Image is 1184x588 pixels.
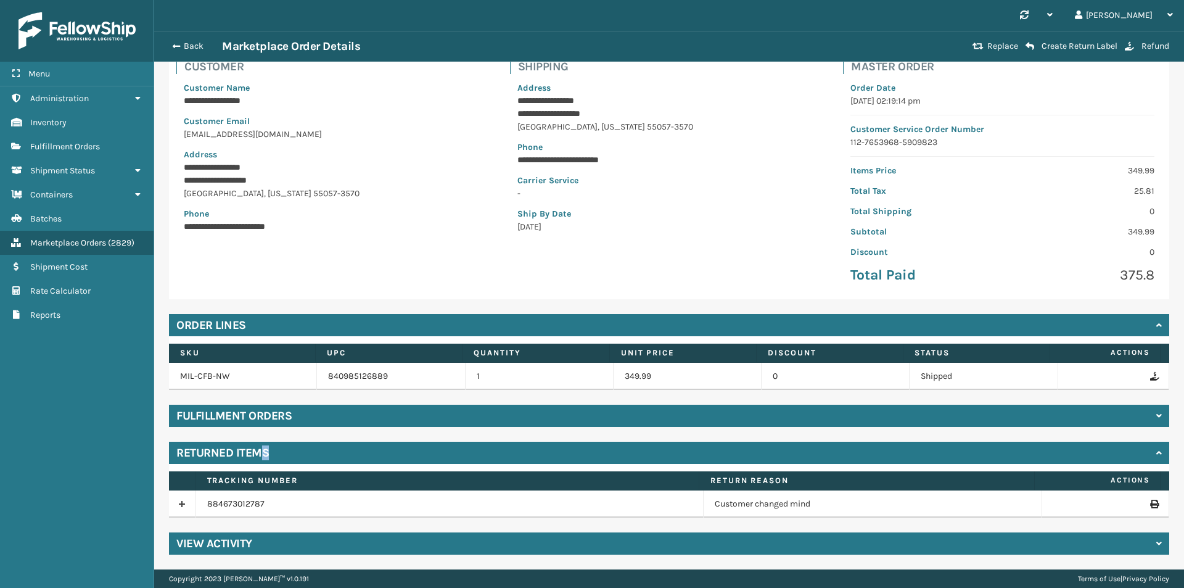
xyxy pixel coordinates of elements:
[1010,225,1154,238] p: 349.99
[850,81,1154,94] p: Order Date
[762,363,910,390] td: 0
[969,41,1022,52] button: Replace
[466,363,614,390] td: 1
[517,83,551,93] span: Address
[176,445,269,460] h4: Returned Items
[1054,342,1157,363] span: Actions
[1010,164,1154,177] p: 349.99
[1150,500,1157,508] i: Print Return Label
[972,42,984,51] i: Replace
[518,59,829,74] h4: Shipping
[184,81,488,94] p: Customer Name
[180,347,304,358] label: SKU
[30,93,89,104] span: Administration
[1038,470,1157,491] span: Actions
[1010,184,1154,197] p: 25.81
[18,12,136,49] img: logo
[517,220,821,233] p: [DATE]
[327,347,451,358] label: UPC
[176,318,246,333] h4: Order Lines
[1022,41,1121,52] button: Create Return Label
[317,363,465,390] td: 840985126889
[850,225,995,238] p: Subtotal
[207,475,688,486] label: Tracking number
[1121,41,1173,52] button: Refund
[184,59,495,74] h4: Customer
[851,59,1162,74] h4: Master Order
[517,120,821,133] p: [GEOGRAPHIC_DATA] , [US_STATE] 55057-3570
[850,136,1154,149] p: 112-7653968-5909823
[768,347,892,358] label: Discount
[30,262,88,272] span: Shipment Cost
[517,141,821,154] p: Phone
[30,165,95,176] span: Shipment Status
[1150,372,1157,381] i: Refund Order Line
[704,491,1042,518] td: Customer changed mind
[850,123,1154,136] p: Customer Service Order Number
[180,371,230,381] a: MIL-CFB-NW
[850,164,995,177] p: Items Price
[621,347,745,358] label: Unit Price
[176,536,252,551] h4: View Activity
[176,408,292,423] h4: Fulfillment Orders
[850,246,995,259] p: Discount
[517,207,821,220] p: Ship By Date
[30,310,60,320] span: Reports
[184,149,217,160] span: Address
[30,141,100,152] span: Fulfillment Orders
[1122,574,1169,583] a: Privacy Policy
[1010,205,1154,218] p: 0
[1010,266,1154,284] p: 375.8
[474,347,598,358] label: Quantity
[517,187,821,200] p: -
[30,117,67,128] span: Inventory
[850,266,995,284] p: Total Paid
[28,68,50,79] span: Menu
[850,184,995,197] p: Total Tax
[222,39,360,54] h3: Marketplace Order Details
[108,238,134,248] span: ( 2829 )
[165,41,222,52] button: Back
[517,174,821,187] p: Carrier Service
[1125,42,1134,51] i: Refund
[614,363,762,390] td: 349.99
[184,187,488,200] p: [GEOGRAPHIC_DATA] , [US_STATE] 55057-3570
[30,286,91,296] span: Rate Calculator
[30,238,106,248] span: Marketplace Orders
[184,128,488,141] p: [EMAIL_ADDRESS][DOMAIN_NAME]
[850,94,1154,107] p: [DATE] 02:19:14 pm
[30,213,62,224] span: Batches
[850,205,995,218] p: Total Shipping
[1078,574,1120,583] a: Terms of Use
[915,347,1038,358] label: Status
[1078,569,1169,588] div: |
[169,569,309,588] p: Copyright 2023 [PERSON_NAME]™ v 1.0.191
[1026,41,1034,51] i: Create Return Label
[184,207,488,220] p: Phone
[207,499,265,509] a: 884673012787
[910,363,1058,390] td: Shipped
[710,475,1023,486] label: Return Reason
[30,189,73,200] span: Containers
[184,115,488,128] p: Customer Email
[1010,246,1154,259] p: 0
